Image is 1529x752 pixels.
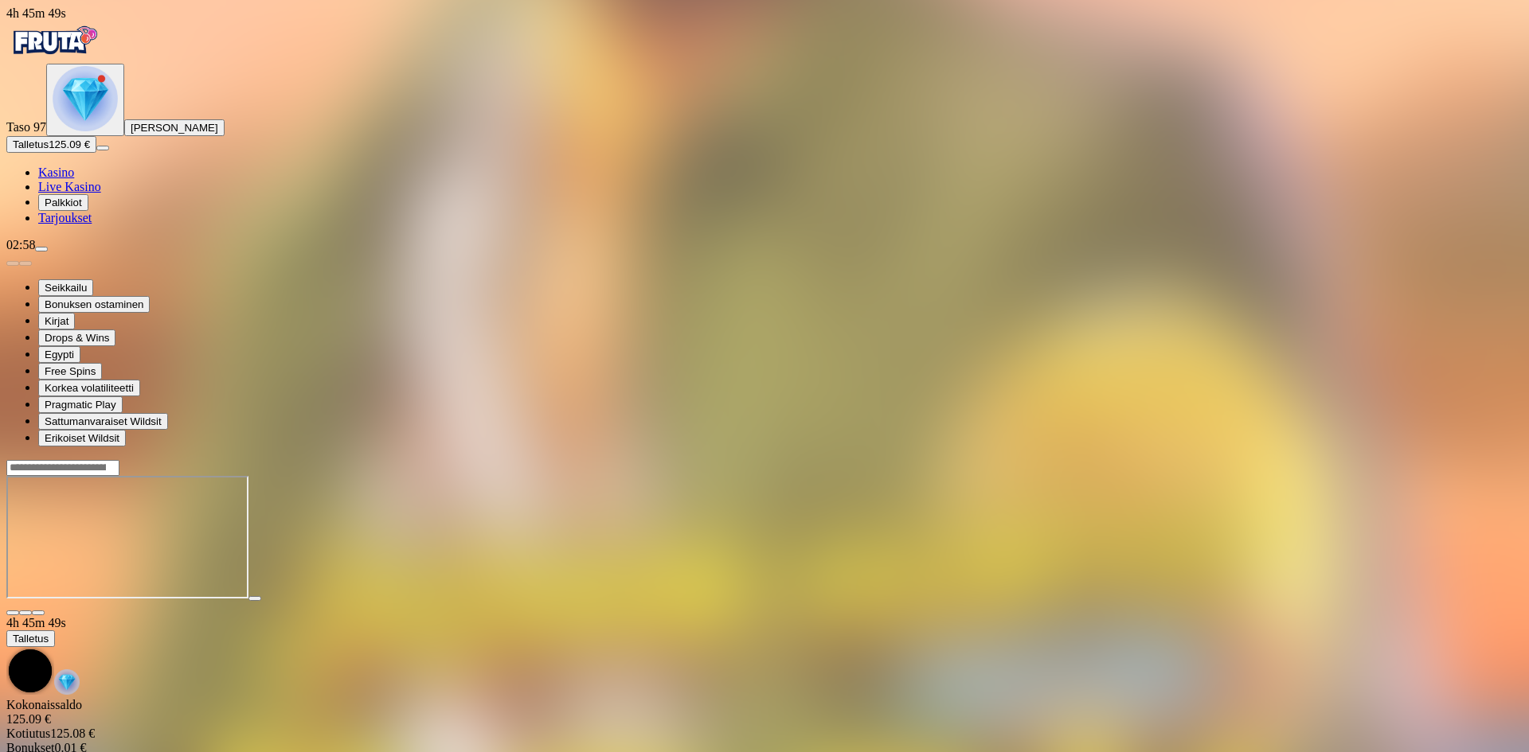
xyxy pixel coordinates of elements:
[96,146,109,150] button: menu
[45,298,143,310] span: Bonuksen ostaminen
[45,197,82,208] span: Palkkiot
[45,415,162,427] span: Sattumanvaraiset Wildsit
[6,460,119,476] input: Search
[38,329,115,346] button: Drops & Wins
[6,120,46,134] span: Taso 97
[35,247,48,251] button: menu
[45,399,116,411] span: Pragmatic Play
[6,6,66,20] span: user session time
[38,380,140,396] button: Korkea volatiliteetti
[38,194,88,211] button: reward iconPalkkiot
[38,211,92,224] a: gift-inverted iconTarjoukset
[38,396,123,413] button: Pragmatic Play
[6,630,55,647] button: Talletus
[45,382,134,394] span: Korkea volatiliteetti
[38,313,75,329] button: Kirjat
[6,476,248,598] iframe: John Hunter and the Book of Tut
[38,166,74,179] a: diamond iconKasino
[38,296,150,313] button: Bonuksen ostaminen
[45,315,68,327] span: Kirjat
[124,119,225,136] button: [PERSON_NAME]
[6,698,1523,727] div: Kokonaissaldo
[46,64,124,136] button: level unlocked
[19,261,32,266] button: next slide
[6,712,1523,727] div: 125.09 €
[45,349,74,360] span: Egypti
[45,365,96,377] span: Free Spins
[38,279,93,296] button: Seikkailu
[19,610,32,615] button: chevron-down icon
[38,413,168,430] button: Sattumanvaraiset Wildsit
[38,430,126,446] button: Erikoiset Wildsit
[38,180,101,193] span: Live Kasino
[45,282,87,294] span: Seikkailu
[45,332,109,344] span: Drops & Wins
[38,180,101,193] a: poker-chip iconLive Kasino
[6,616,66,629] span: user session time
[38,346,80,363] button: Egypti
[38,211,92,224] span: Tarjoukset
[131,122,218,134] span: [PERSON_NAME]
[38,166,74,179] span: Kasino
[6,727,1523,741] div: 125.08 €
[6,261,19,266] button: prev slide
[45,432,119,444] span: Erikoiset Wildsit
[13,633,49,645] span: Talletus
[6,727,50,740] span: Kotiutus
[6,238,35,251] span: 02:58
[54,669,80,695] img: reward-icon
[38,363,102,380] button: Free Spins
[6,21,102,60] img: Fruta
[13,138,49,150] span: Talletus
[32,610,45,615] button: fullscreen icon
[49,138,90,150] span: 125.09 €
[6,616,1523,698] div: Game menu
[6,49,102,63] a: Fruta
[6,21,1523,225] nav: Primary
[6,136,96,153] button: Talletusplus icon125.09 €
[53,66,118,131] img: level unlocked
[248,596,261,601] button: play icon
[6,610,19,615] button: close icon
